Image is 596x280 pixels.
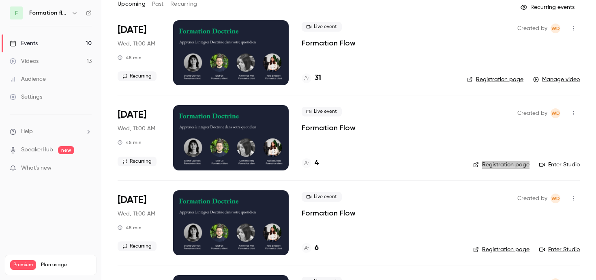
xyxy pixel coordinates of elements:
[551,24,560,33] span: WD
[517,108,547,118] span: Created by
[118,125,155,133] span: Wed, 11:00 AM
[10,39,38,47] div: Events
[10,260,36,270] span: Premium
[118,54,141,61] div: 45 min
[29,9,68,17] h6: Formation flow
[58,146,74,154] span: new
[10,57,39,65] div: Videos
[473,161,530,169] a: Registration page
[118,210,155,218] span: Wed, 11:00 AM
[302,158,319,169] a: 4
[118,194,146,207] span: [DATE]
[315,243,319,254] h4: 6
[118,157,157,166] span: Recurring
[302,243,319,254] a: 6
[21,164,51,172] span: What's new
[473,246,530,254] a: Registration page
[551,24,560,33] span: Webinar Doctrine
[551,108,560,118] span: Webinar Doctrine
[315,73,321,84] h4: 31
[118,105,160,170] div: Oct 15 Wed, 11:00 AM (Europe/Paris)
[82,165,92,172] iframe: Noticeable Trigger
[533,75,580,84] a: Manage video
[551,194,560,203] span: Webinar Doctrine
[118,20,160,85] div: Oct 8 Wed, 11:00 AM (Europe/Paris)
[118,71,157,81] span: Recurring
[21,127,33,136] span: Help
[517,24,547,33] span: Created by
[10,127,92,136] li: help-dropdown-opener
[302,123,356,133] a: Formation Flow
[517,1,580,14] button: Recurring events
[517,194,547,203] span: Created by
[118,139,141,146] div: 45 min
[118,24,146,37] span: [DATE]
[302,192,342,202] span: Live event
[302,22,342,32] span: Live event
[315,158,319,169] h4: 4
[302,107,342,116] span: Live event
[467,75,523,84] a: Registration page
[551,194,560,203] span: WD
[21,146,53,154] a: SpeakerHub
[10,93,42,101] div: Settings
[118,40,155,48] span: Wed, 11:00 AM
[15,9,18,17] span: F
[118,224,141,231] div: 45 min
[302,38,356,48] a: Formation Flow
[10,75,46,83] div: Audience
[118,241,157,251] span: Recurring
[118,190,160,255] div: Oct 22 Wed, 11:00 AM (Europe/Paris)
[302,73,321,84] a: 31
[539,246,580,254] a: Enter Studio
[118,108,146,121] span: [DATE]
[302,208,356,218] a: Formation Flow
[41,262,91,268] span: Plan usage
[551,108,560,118] span: WD
[539,161,580,169] a: Enter Studio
